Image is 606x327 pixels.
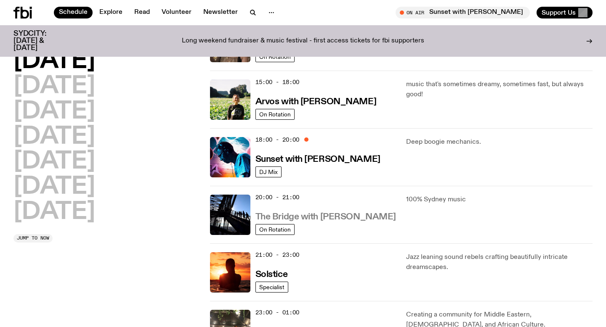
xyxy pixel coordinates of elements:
span: Specialist [259,284,284,290]
span: DJ Mix [259,169,278,175]
button: [DATE] [13,150,95,174]
p: Deep boogie mechanics. [406,137,593,147]
a: On Rotation [255,224,295,235]
a: Explore [94,7,128,18]
a: Newsletter [198,7,243,18]
p: Long weekend fundraiser & music festival - first access tickets for fbi supporters [182,37,424,45]
button: [DATE] [13,125,95,149]
img: Bri is smiling and wearing a black t-shirt. She is standing in front of a lush, green field. Ther... [210,79,250,120]
button: On AirSunset with [PERSON_NAME] [396,7,530,18]
h3: SYDCITY: [DATE] & [DATE] [13,30,67,52]
span: 18:00 - 20:00 [255,136,299,144]
img: Simon Caldwell stands side on, looking downwards. He has headphones on. Behind him is a brightly ... [210,137,250,177]
p: music that's sometimes dreamy, sometimes fast, but always good! [406,79,593,100]
a: Solstice [255,269,287,279]
a: Arvos with [PERSON_NAME] [255,96,376,106]
button: Jump to now [13,234,53,243]
span: 23:00 - 01:00 [255,309,299,316]
button: [DATE] [13,175,95,199]
a: The Bridge with [PERSON_NAME] [255,211,396,222]
a: On Rotation [255,109,295,120]
span: 21:00 - 23:00 [255,251,299,259]
h3: Arvos with [PERSON_NAME] [255,98,376,106]
p: 100% Sydney music [406,195,593,205]
button: [DATE] [13,75,95,98]
button: [DATE] [13,200,95,224]
span: On Rotation [259,111,291,117]
p: Jazz leaning sound rebels crafting beautifully intricate dreamscapes. [406,252,593,272]
a: Schedule [54,7,93,18]
h3: The Bridge with [PERSON_NAME] [255,213,396,222]
img: A girl standing in the ocean as waist level, staring into the rise of the sun. [210,252,250,293]
button: Support Us [537,7,593,18]
a: DJ Mix [255,166,282,177]
span: 20:00 - 21:00 [255,193,299,201]
a: Volunteer [157,7,197,18]
span: Jump to now [17,236,49,240]
span: Support Us [542,9,576,16]
button: [DATE] [13,100,95,124]
h3: Sunset with [PERSON_NAME] [255,155,380,164]
a: Sunset with [PERSON_NAME] [255,153,380,164]
a: Specialist [255,282,288,293]
img: People climb Sydney's Harbour Bridge [210,195,250,235]
button: [DATE] [13,50,95,73]
a: Read [129,7,155,18]
h3: Solstice [255,270,287,279]
span: On Rotation [259,226,291,232]
span: 15:00 - 18:00 [255,78,299,86]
